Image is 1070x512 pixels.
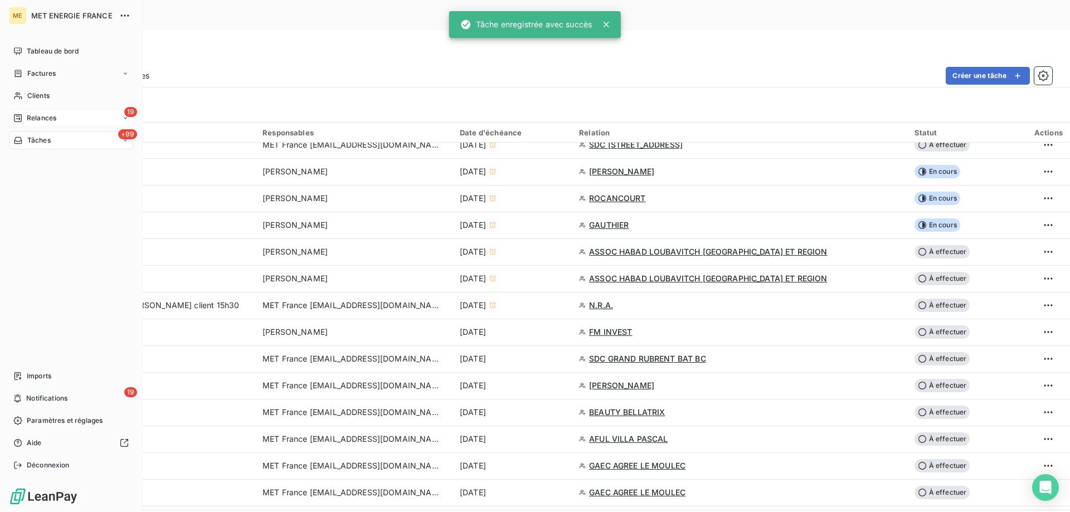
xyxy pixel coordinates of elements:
[589,300,613,311] span: N.R.A.
[460,433,486,445] span: [DATE]
[589,166,654,177] span: [PERSON_NAME]
[460,326,486,338] span: [DATE]
[460,407,486,418] span: [DATE]
[124,107,137,117] span: 19
[27,135,51,145] span: Tâches
[262,166,328,177] span: [PERSON_NAME]
[589,193,646,204] span: ROCANCOURT
[589,353,706,364] span: SDC GRAND RUBRENT BAT BC
[915,272,970,285] span: À effectuer
[460,273,486,284] span: [DATE]
[460,487,486,498] span: [DATE]
[915,218,960,232] span: En cours
[27,113,56,123] span: Relances
[915,352,970,365] span: À effectuer
[53,128,249,138] div: Tâche
[27,438,42,448] span: Aide
[1034,128,1063,137] div: Actions
[27,46,79,56] span: Tableau de bord
[589,246,828,257] span: ASSOC HABAD LOUBAVITCH [GEOGRAPHIC_DATA] ET REGION
[262,300,441,311] span: MET France [EMAIL_ADDRESS][DOMAIN_NAME]
[589,460,685,471] span: GAEC AGREE LE MOULEC
[589,380,654,391] span: [PERSON_NAME]
[118,129,137,139] span: +99
[262,353,441,364] span: MET France [EMAIL_ADDRESS][DOMAIN_NAME]
[27,371,51,381] span: Imports
[460,139,486,150] span: [DATE]
[460,14,592,35] div: Tâche enregistrée avec succès
[589,326,632,338] span: FM INVEST
[1032,474,1059,501] div: Open Intercom Messenger
[262,273,328,284] span: [PERSON_NAME]
[915,128,1020,137] div: Statut
[262,139,441,150] span: MET France [EMAIL_ADDRESS][DOMAIN_NAME]
[460,460,486,471] span: [DATE]
[262,326,328,338] span: [PERSON_NAME]
[9,434,133,452] a: Aide
[589,220,629,231] span: GAUTHIER
[27,69,56,79] span: Factures
[262,246,328,257] span: [PERSON_NAME]
[460,380,486,391] span: [DATE]
[460,246,486,257] span: [DATE]
[262,460,441,471] span: MET France [EMAIL_ADDRESS][DOMAIN_NAME]
[262,407,441,418] span: MET France [EMAIL_ADDRESS][DOMAIN_NAME]
[460,300,486,311] span: [DATE]
[460,353,486,364] span: [DATE]
[589,487,685,498] span: GAEC AGREE LE MOULEC
[915,192,960,205] span: En cours
[262,433,441,445] span: MET France [EMAIL_ADDRESS][DOMAIN_NAME]
[915,165,960,178] span: En cours
[579,128,901,137] div: Relation
[53,300,239,310] span: [PERSON_NAME] - [PERSON_NAME] client 15h30
[9,487,78,505] img: Logo LeanPay
[27,91,50,101] span: Clients
[262,220,328,231] span: [PERSON_NAME]
[915,406,970,419] span: À effectuer
[460,128,566,137] div: Date d'échéance
[124,387,137,397] span: 19
[27,416,103,426] span: Paramètres et réglages
[460,220,486,231] span: [DATE]
[262,193,328,204] span: [PERSON_NAME]
[915,459,970,472] span: À effectuer
[915,299,970,312] span: À effectuer
[915,432,970,446] span: À effectuer
[946,67,1030,85] button: Créer une tâche
[26,393,67,403] span: Notifications
[589,139,683,150] span: SDC [STREET_ADDRESS]
[589,407,665,418] span: BEAUTY BELLATRIX
[460,166,486,177] span: [DATE]
[915,325,970,339] span: À effectuer
[589,273,828,284] span: ASSOC HABAD LOUBAVITCH [GEOGRAPHIC_DATA] ET REGION
[589,433,668,445] span: AFUL VILLA PASCAL
[915,245,970,259] span: À effectuer
[915,138,970,152] span: À effectuer
[915,379,970,392] span: À effectuer
[262,128,446,137] div: Responsables
[262,487,441,498] span: MET France [EMAIL_ADDRESS][DOMAIN_NAME]
[915,486,970,499] span: À effectuer
[262,380,441,391] span: MET France [EMAIL_ADDRESS][DOMAIN_NAME]
[460,193,486,204] span: [DATE]
[27,460,70,470] span: Déconnexion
